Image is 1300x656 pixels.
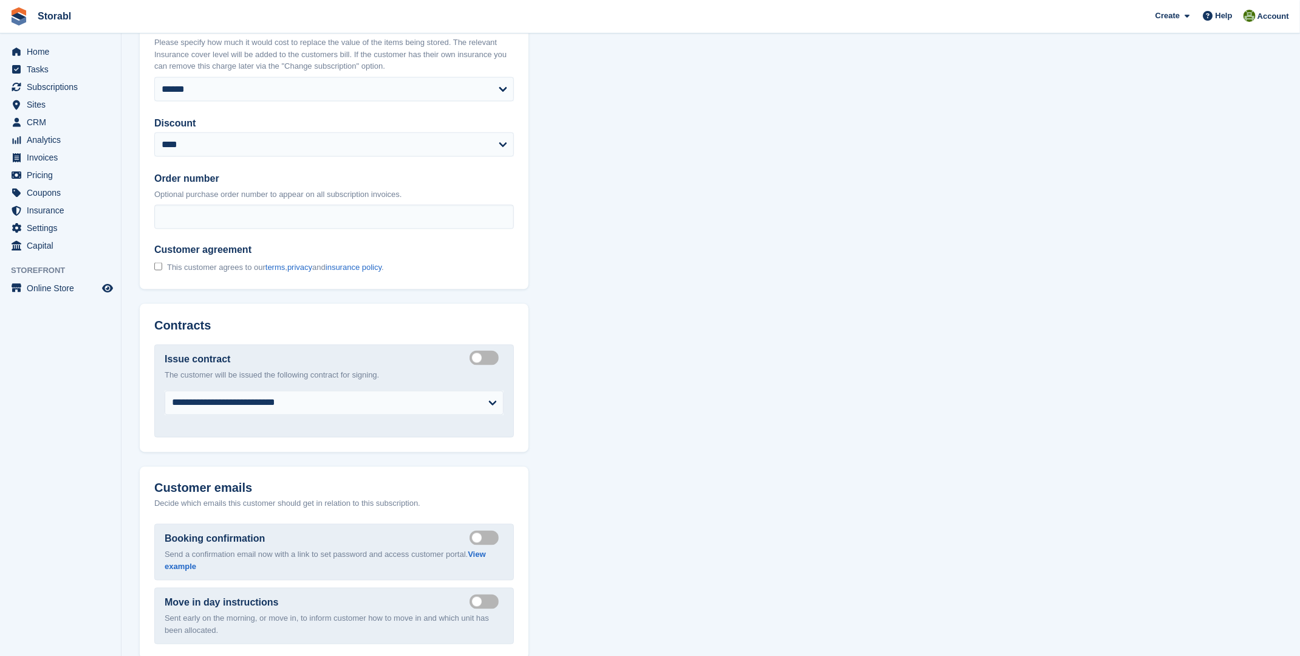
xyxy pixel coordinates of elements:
span: Help [1216,10,1233,22]
span: Create [1155,10,1180,22]
span: Customer agreement [154,244,384,256]
span: Sites [27,96,100,113]
p: Decide which emails this customer should get in relation to this subscription. [154,498,514,510]
span: Settings [27,219,100,237]
label: Order number [154,171,514,186]
img: Shurrelle Harrington [1244,10,1256,22]
span: Account [1257,10,1289,22]
h2: Contracts [154,319,514,333]
a: menu [6,149,115,166]
span: This customer agrees to our , and . [167,263,384,272]
label: Issue contract [165,353,230,367]
a: menu [6,131,115,148]
span: Analytics [27,131,100,148]
label: Create integrated contract [470,357,504,359]
span: Subscriptions [27,78,100,95]
a: menu [6,43,115,60]
span: Pricing [27,167,100,184]
span: Capital [27,237,100,254]
a: terms [265,263,286,272]
a: menu [6,78,115,95]
span: Online Store [27,280,100,297]
a: View example [165,550,486,571]
a: menu [6,280,115,297]
h2: Customer emails [154,482,514,495]
label: Send move in day email [470,601,504,602]
img: stora-icon-8386f47178a22dfd0bd8f6a31ec36ba5ce8667c1dd55bd0f319d3a0aa187defe.svg [10,7,28,26]
a: menu [6,114,115,131]
span: Invoices [27,149,100,166]
a: insurance policy [326,263,381,272]
a: menu [6,202,115,219]
label: Booking confirmation [165,532,265,547]
span: Storefront [11,264,121,277]
p: Optional purchase order number to appear on all subscription invoices. [154,188,514,201]
span: Coupons [27,184,100,201]
span: Home [27,43,100,60]
p: Sent early on the morning, or move in, to inform customer how to move in and which unit has been ... [165,613,504,637]
a: menu [6,219,115,237]
p: The customer will be issued the following contract for signing. [165,370,504,382]
a: menu [6,96,115,113]
a: Storabl [33,6,76,26]
p: Send a confirmation email now with a link to set password and access customer portal. [165,549,504,573]
label: Send booking confirmation email [470,537,504,539]
a: menu [6,61,115,78]
span: CRM [27,114,100,131]
a: menu [6,184,115,201]
a: Preview store [100,281,115,295]
input: Customer agreement This customer agrees to ourterms,privacyandinsurance policy. [154,263,162,271]
p: Please specify how much it would cost to replace the value of the items being stored. The relevan... [154,36,514,72]
a: privacy [287,263,312,272]
a: menu [6,167,115,184]
span: Insurance [27,202,100,219]
label: Move in day instructions [165,596,279,610]
a: menu [6,237,115,254]
span: Tasks [27,61,100,78]
label: Discount [154,116,514,131]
